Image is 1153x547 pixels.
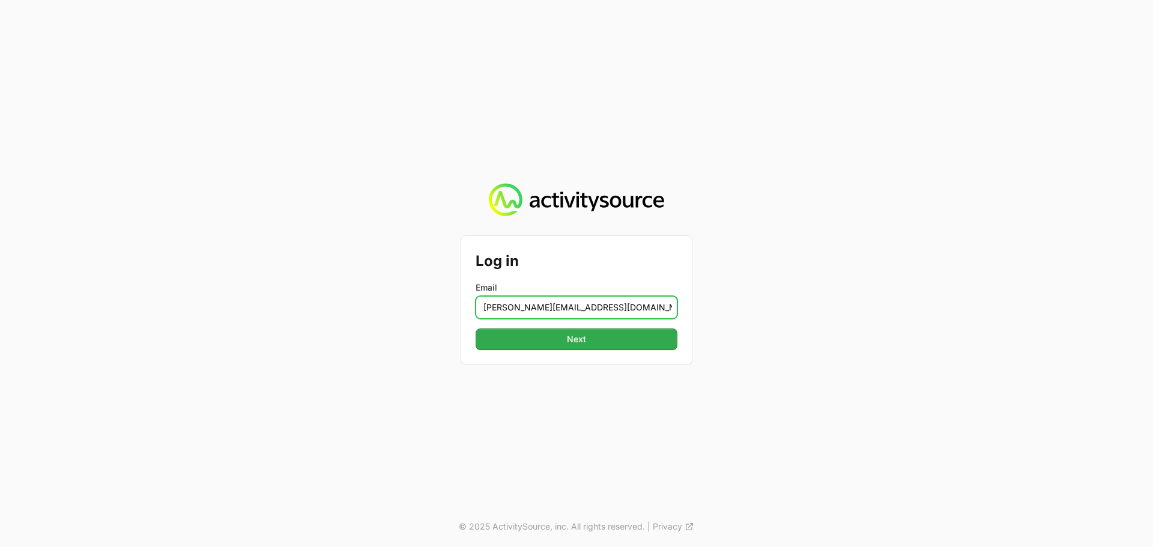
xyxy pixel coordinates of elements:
[476,282,677,294] label: Email
[653,521,694,533] a: Privacy
[567,332,586,346] span: Next
[476,250,677,272] h2: Log in
[489,183,664,217] img: Activity Source
[476,328,677,350] button: Next
[476,296,677,319] input: Enter your email
[647,521,650,533] span: |
[459,521,645,533] p: © 2025 ActivitySource, inc. All rights reserved.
